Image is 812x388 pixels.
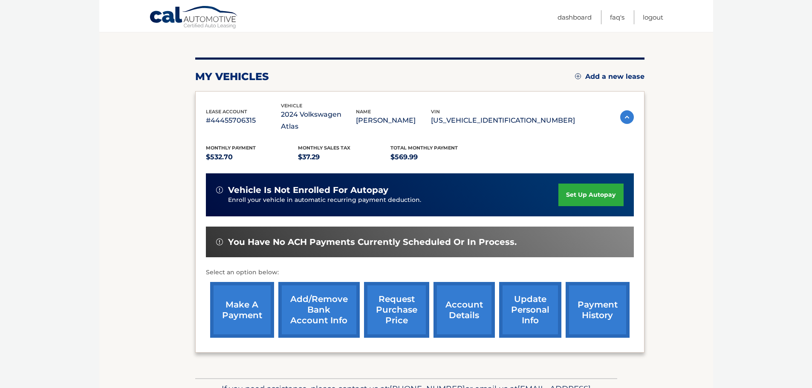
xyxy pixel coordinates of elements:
[149,6,239,30] a: Cal Automotive
[356,109,371,115] span: name
[206,115,281,126] p: #44455706315
[431,109,440,115] span: vin
[210,282,274,338] a: make a payment
[228,195,559,205] p: Enroll your vehicle in automatic recurring payment deduction.
[206,145,256,151] span: Monthly Payment
[433,282,495,338] a: account details
[356,115,431,126] p: [PERSON_NAME]
[206,151,298,163] p: $532.70
[499,282,561,338] a: update personal info
[206,267,634,278] p: Select an option below:
[620,110,634,124] img: accordion-active.svg
[216,187,223,193] img: alert-white.svg
[228,237,517,247] span: You have no ACH payments currently scheduled or in process.
[643,10,663,24] a: Logout
[558,10,592,24] a: Dashboard
[558,184,623,206] a: set up autopay
[281,109,356,132] p: 2024 Volkswagen Atlas
[206,109,247,115] span: lease account
[364,282,429,338] a: request purchase price
[298,151,390,163] p: $37.29
[575,72,644,81] a: Add a new lease
[278,282,360,338] a: Add/Remove bank account info
[281,103,302,109] span: vehicle
[390,151,483,163] p: $569.99
[298,145,350,151] span: Monthly sales Tax
[566,282,630,338] a: payment history
[390,145,458,151] span: Total Monthly Payment
[431,115,575,126] p: [US_VEHICLE_IDENTIFICATION_NUMBER]
[195,70,269,83] h2: my vehicles
[610,10,624,24] a: FAQ's
[228,185,388,195] span: vehicle is not enrolled for autopay
[216,239,223,245] img: alert-white.svg
[575,73,581,79] img: add.svg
